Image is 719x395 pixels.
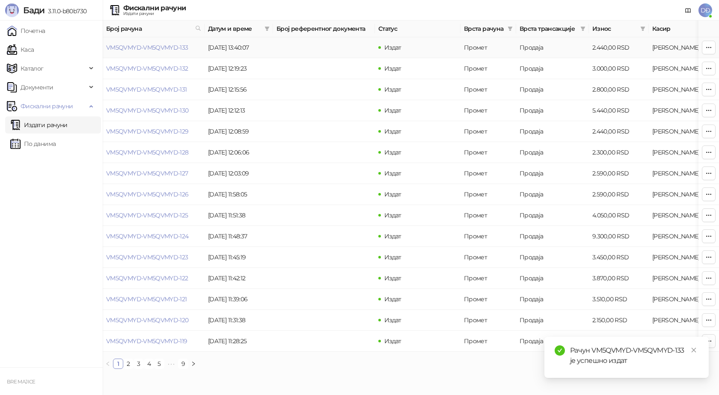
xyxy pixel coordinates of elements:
a: 3 [134,359,143,368]
a: 5 [154,359,164,368]
td: VM5QVMYD-VM5QVMYD-123 [103,247,205,268]
span: 3.11.0-b80b730 [45,7,86,15]
td: Продаја [516,37,589,58]
div: Рачун VM5QVMYD-VM5QVMYD-133 је успешно издат [570,345,698,366]
span: Каталог [21,60,44,77]
td: Промет [461,58,516,79]
a: VM5QVMYD-VM5QVMYD-124 [106,232,189,240]
td: [DATE] 12:19:23 [205,58,273,79]
td: 2.590,00 RSD [589,184,649,205]
td: Промет [461,289,516,310]
th: Број референтног документа [273,21,375,37]
td: Промет [461,247,516,268]
span: filter [579,22,587,35]
td: VM5QVMYD-VM5QVMYD-119 [103,331,205,352]
a: VM5QVMYD-VM5QVMYD-121 [106,295,187,303]
td: VM5QVMYD-VM5QVMYD-133 [103,37,205,58]
td: 4.430,00 RSD [589,331,649,352]
a: VM5QVMYD-VM5QVMYD-128 [106,148,189,156]
td: [DATE] 11:39:06 [205,289,273,310]
a: Почетна [7,22,45,39]
td: [DATE] 12:12:13 [205,100,273,121]
span: filter [639,22,647,35]
span: Издат [384,44,401,51]
span: Бади [23,5,45,15]
span: Издат [384,128,401,135]
td: Промет [461,37,516,58]
td: 3.870,00 RSD [589,268,649,289]
td: VM5QVMYD-VM5QVMYD-125 [103,205,205,226]
a: VM5QVMYD-VM5QVMYD-119 [106,337,187,345]
td: Продаја [516,289,589,310]
td: VM5QVMYD-VM5QVMYD-132 [103,58,205,79]
a: VM5QVMYD-VM5QVMYD-126 [106,190,189,198]
span: Издат [384,274,401,282]
td: [DATE] 11:48:37 [205,226,273,247]
td: Продаја [516,310,589,331]
span: close [691,347,697,353]
li: 5 [154,359,164,369]
span: Издат [384,316,401,324]
td: Продаја [516,184,589,205]
td: Продаја [516,121,589,142]
td: [DATE] 13:40:07 [205,37,273,58]
span: right [191,361,196,366]
a: VM5QVMYD-VM5QVMYD-131 [106,86,187,93]
td: Промет [461,163,516,184]
td: Промет [461,205,516,226]
th: Статус [375,21,461,37]
td: Промет [461,142,516,163]
span: filter [506,22,514,35]
td: Промет [461,100,516,121]
td: 4.050,00 RSD [589,205,649,226]
li: 2 [123,359,134,369]
a: VM5QVMYD-VM5QVMYD-120 [106,316,189,324]
a: VM5QVMYD-VM5QVMYD-129 [106,128,189,135]
li: Следећих 5 Страна [164,359,178,369]
li: 9 [178,359,188,369]
a: VM5QVMYD-VM5QVMYD-125 [106,211,188,219]
td: Продаја [516,58,589,79]
img: Logo [5,3,19,17]
td: 2.300,00 RSD [589,142,649,163]
button: right [188,359,199,369]
a: По данима [10,135,56,152]
td: 2.440,00 RSD [589,37,649,58]
td: Продаја [516,226,589,247]
td: VM5QVMYD-VM5QVMYD-130 [103,100,205,121]
td: [DATE] 12:03:09 [205,163,273,184]
span: Издат [384,295,401,303]
a: 2 [124,359,133,368]
td: Промет [461,226,516,247]
span: Износ [592,24,637,33]
a: VM5QVMYD-VM5QVMYD-132 [106,65,188,72]
span: Издат [384,211,401,219]
td: 2.590,00 RSD [589,163,649,184]
span: Издат [384,232,401,240]
td: 3.000,00 RSD [589,58,649,79]
td: Продаја [516,331,589,352]
td: Продаја [516,205,589,226]
td: [DATE] 11:51:38 [205,205,273,226]
span: DĐ [698,3,712,17]
td: [DATE] 11:42:12 [205,268,273,289]
li: 3 [134,359,144,369]
a: VM5QVMYD-VM5QVMYD-133 [106,44,188,51]
span: left [105,361,110,366]
td: Промет [461,79,516,100]
th: Број рачуна [103,21,205,37]
span: ••• [164,359,178,369]
td: Продаја [516,247,589,268]
a: Документација [681,3,695,17]
span: Врста рачуна [464,24,504,33]
li: Следећа страна [188,359,199,369]
td: Продаја [516,79,589,100]
td: [DATE] 11:31:38 [205,310,273,331]
td: Промет [461,184,516,205]
td: VM5QVMYD-VM5QVMYD-127 [103,163,205,184]
td: 3.510,00 RSD [589,289,649,310]
td: VM5QVMYD-VM5QVMYD-128 [103,142,205,163]
li: 4 [144,359,154,369]
td: Продаја [516,163,589,184]
td: [DATE] 11:58:05 [205,184,273,205]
